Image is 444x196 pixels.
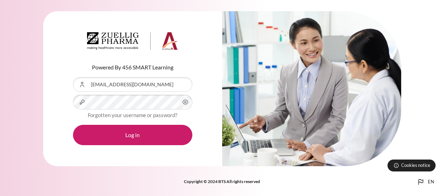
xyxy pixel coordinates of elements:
[73,77,192,92] input: Username or Email Address
[73,125,192,145] button: Log in
[414,175,437,189] button: Languages
[428,178,434,185] span: en
[73,63,192,72] p: Powered By 456 SMART Learning
[401,162,430,169] span: Cookies notice
[87,32,178,53] a: Architeck
[184,179,260,184] strong: Copyright © 2024 BTS All rights reserved
[387,160,436,171] button: Cookies notice
[88,112,177,118] a: Forgotten your username or password?
[87,32,178,50] img: Architeck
